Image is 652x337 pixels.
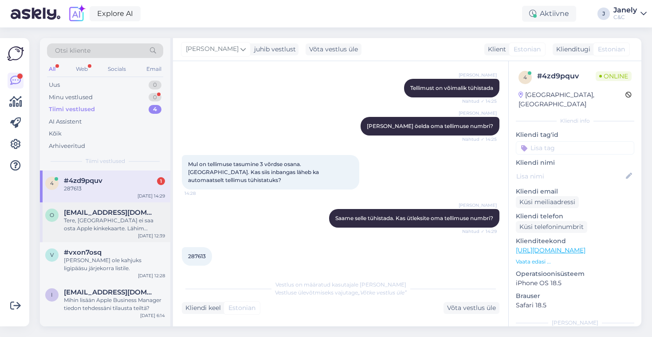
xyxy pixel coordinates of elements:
div: Aktiivne [522,6,576,22]
span: #4zd9pquv [64,177,102,185]
span: Tellimust on võimalik tühistada [410,85,493,91]
div: Klienditugi [553,45,590,54]
span: Tiimi vestlused [86,157,125,165]
span: 14:29 [185,266,218,273]
div: Uus [49,81,60,89]
p: Brauser [516,291,634,301]
i: „Võtke vestlus üle” [358,289,407,296]
div: Kõik [49,129,62,138]
div: Küsi telefoninumbrit [516,221,587,233]
span: v [50,252,54,258]
div: All [47,63,57,75]
div: C&C [613,14,637,21]
a: Explore AI [90,6,141,21]
div: juhib vestlust [251,45,296,54]
span: o [50,212,54,218]
div: 0 [149,93,161,102]
div: Arhiveeritud [49,142,85,151]
span: 4 [523,74,527,81]
span: Estonian [514,45,541,54]
a: JanelyC&C [613,7,647,21]
div: [DATE] 12:39 [138,232,165,239]
div: # 4zd9pquv [537,71,596,81]
span: olev.talumaa@gmail.com [64,209,156,217]
span: Estonian [228,303,255,313]
div: 287613 [64,185,165,193]
span: [PERSON_NAME] [459,110,497,116]
p: Kliendi email [516,187,634,196]
div: [DATE] 6:14 [140,312,165,319]
span: [PERSON_NAME] [186,44,239,54]
p: Kliendi nimi [516,158,634,167]
div: Tere, [GEOGRAPHIC_DATA] ei saa osta Apple kinkekaarte. Lähim [PERSON_NAME] saab Apple kinkekaarte... [64,217,165,232]
span: 4 [50,180,54,186]
div: Klient [484,45,506,54]
div: [GEOGRAPHIC_DATA], [GEOGRAPHIC_DATA] [518,90,625,109]
div: Kliendi info [516,117,634,125]
div: Email [145,63,163,75]
div: Socials [106,63,128,75]
span: Online [596,71,632,81]
span: Vestluse ülevõtmiseks vajutage [275,289,407,296]
p: Vaata edasi ... [516,258,634,266]
div: Tiimi vestlused [49,105,95,114]
span: it-vendors.cnc@admicom.com [64,288,156,296]
span: [PERSON_NAME] [459,72,497,78]
div: Web [74,63,90,75]
div: [DATE] 12:28 [138,272,165,279]
span: Nähtud ✓ 14:29 [462,228,497,235]
p: iPhone OS 18.5 [516,279,634,288]
p: Safari 18.5 [516,301,634,310]
div: Minu vestlused [49,93,93,102]
p: Kliendi telefon [516,212,634,221]
span: Vestlus on määratud kasutajale [PERSON_NAME] [275,281,406,288]
span: 287613 [188,253,206,260]
img: Askly Logo [7,45,24,62]
div: Kliendi keel [182,303,221,313]
span: Otsi kliente [55,46,90,55]
div: Võta vestlus üle [444,302,499,314]
p: Kliendi tag'id [516,130,634,139]
span: [PERSON_NAME] öelda oma tellimuse numbri? [367,123,493,129]
p: Klienditeekond [516,236,634,246]
a: [URL][DOMAIN_NAME] [516,246,585,254]
div: Võta vestlus üle [306,43,361,55]
div: 0 [149,81,161,89]
div: [DATE] 14:29 [137,193,165,199]
span: Nähtud ✓ 14:25 [462,136,497,143]
div: J [597,8,610,20]
img: explore-ai [67,4,86,23]
input: Lisa tag [516,141,634,155]
div: 4 [149,105,161,114]
span: #vxon7osq [64,248,102,256]
span: Nähtud ✓ 14:25 [462,98,497,105]
span: Saame selle tühistada. Kas ütleksite oma tellimuse numbri? [335,215,493,221]
div: [PERSON_NAME] ole kahjuks ligipääsu järjekorra listile. [64,256,165,272]
div: AI Assistent [49,117,82,126]
input: Lisa nimi [516,171,624,181]
span: Estonian [598,45,625,54]
div: Janely [613,7,637,14]
div: [PERSON_NAME] [516,319,634,327]
span: i [51,291,53,298]
span: [PERSON_NAME] [459,202,497,209]
span: 14:28 [185,190,218,197]
div: Mihin lisään Apple Business Manager tiedon tehdessäni tilausta teiltä? [64,296,165,312]
p: Operatsioonisüsteem [516,269,634,279]
span: Mul on tellimuse tasumine 3 võrdse osana. [GEOGRAPHIC_DATA]. Kas siis inbangas läheb ka automaats... [188,161,320,183]
div: Küsi meiliaadressi [516,196,579,208]
div: 1 [157,177,165,185]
